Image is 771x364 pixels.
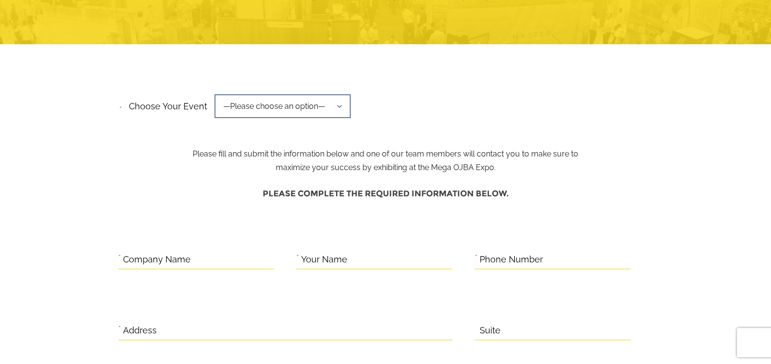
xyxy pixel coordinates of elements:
div: Minimize live chat window [160,5,183,28]
label: Company Name [123,252,191,267]
label: Phone Number [480,252,543,267]
label: Address [123,323,157,338]
span: —Please choose an option— [215,94,351,118]
input: Enter your email address [13,119,178,140]
label: Choose your event [123,93,207,114]
div: Leave a message [51,54,163,67]
p: Please fill and submit the information below and one of our team members will contact you to make... [185,98,586,174]
textarea: Type your message and click 'Submit' [13,147,178,278]
input: Enter your last name [13,90,178,111]
label: Your Name [301,252,347,267]
label: Suite [480,323,501,338]
em: Submit [143,287,177,300]
h4: Please complete the required information below. [118,184,653,203]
